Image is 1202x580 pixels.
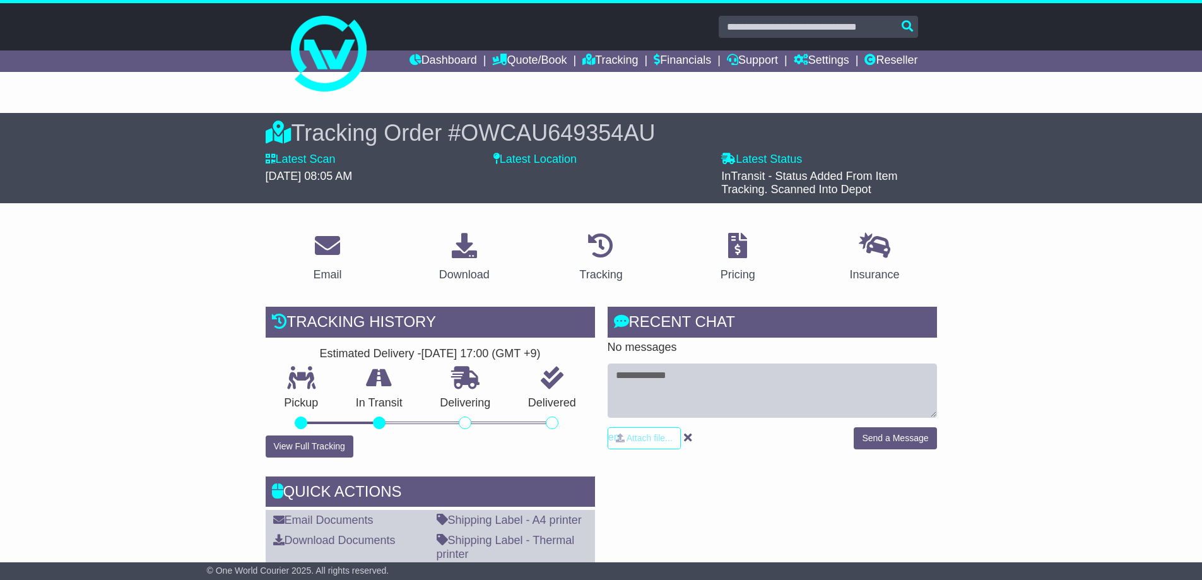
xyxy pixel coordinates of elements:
a: Shipping Label - Thermal printer [437,534,575,560]
label: Latest Location [493,153,577,167]
label: Latest Scan [266,153,336,167]
p: Delivered [509,396,595,410]
button: Send a Message [854,427,936,449]
a: Download [431,228,498,288]
div: Tracking Order # [266,119,937,146]
a: Tracking [571,228,630,288]
div: Estimated Delivery - [266,347,595,361]
a: Email [305,228,350,288]
a: Tracking [582,50,638,72]
a: Shipping Label - A4 printer [437,514,582,526]
a: Dashboard [410,50,477,72]
span: © One World Courier 2025. All rights reserved. [207,565,389,576]
label: Latest Status [721,153,802,167]
a: Reseller [864,50,917,72]
div: Download [439,266,490,283]
p: No messages [608,341,937,355]
div: [DATE] 17:00 (GMT +9) [421,347,541,361]
p: Pickup [266,396,338,410]
button: View Full Tracking [266,435,353,458]
a: Download Documents [273,534,396,547]
a: Support [727,50,778,72]
span: InTransit - Status Added From Item Tracking. Scanned Into Depot [721,170,897,196]
a: Pricing [712,228,763,288]
p: In Transit [337,396,421,410]
p: Delivering [421,396,510,410]
div: Tracking history [266,307,595,341]
div: Tracking [579,266,622,283]
div: Email [313,266,341,283]
span: [DATE] 08:05 AM [266,170,353,182]
a: Financials [654,50,711,72]
span: OWCAU649354AU [461,120,655,146]
div: Pricing [721,266,755,283]
div: Insurance [850,266,900,283]
div: RECENT CHAT [608,307,937,341]
a: Insurance [842,228,908,288]
div: Quick Actions [266,476,595,511]
a: Email Documents [273,514,374,526]
a: Settings [794,50,849,72]
a: Quote/Book [492,50,567,72]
